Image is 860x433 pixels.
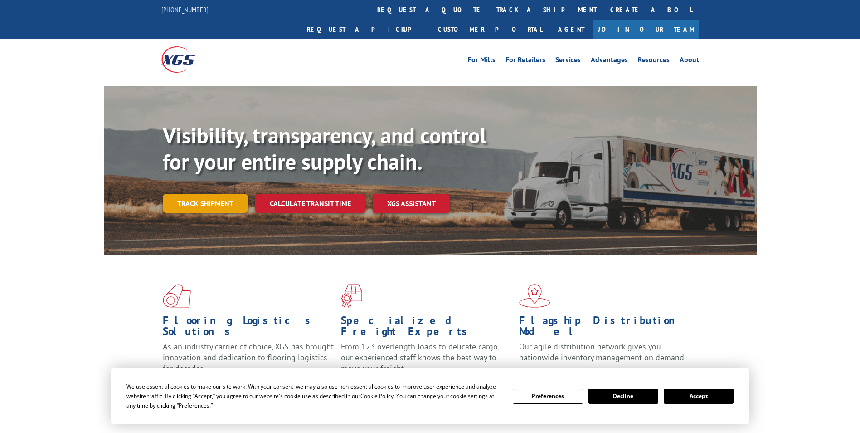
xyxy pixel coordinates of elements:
h1: Flagship Distribution Model [519,315,690,341]
a: Customer Portal [431,20,549,39]
p: From 123 overlength loads to delicate cargo, our experienced staff knows the best way to move you... [341,341,512,382]
a: Advantages [591,56,628,66]
a: Track shipment [163,194,248,213]
div: We use essential cookies to make our site work. With your consent, we may also use non-essential ... [126,382,502,410]
a: [PHONE_NUMBER] [161,5,209,14]
button: Accept [664,389,734,404]
button: Decline [588,389,658,404]
b: Visibility, transparency, and control for your entire supply chain. [163,121,486,176]
h1: Flooring Logistics Solutions [163,315,334,341]
img: xgs-icon-flagship-distribution-model-red [519,284,550,308]
a: For Mills [468,56,496,66]
a: Request a pickup [300,20,431,39]
a: Services [555,56,581,66]
span: As an industry carrier of choice, XGS has brought innovation and dedication to flooring logistics... [163,341,334,374]
img: xgs-icon-focused-on-flooring-red [341,284,362,308]
span: Cookie Policy [360,392,394,400]
a: Resources [638,56,670,66]
img: xgs-icon-total-supply-chain-intelligence-red [163,284,191,308]
span: Our agile distribution network gives you nationwide inventory management on demand. [519,341,686,363]
a: For Retailers [505,56,545,66]
a: Calculate transit time [255,194,365,213]
div: Cookie Consent Prompt [111,368,749,424]
button: Preferences [513,389,583,404]
span: Preferences [179,402,209,409]
a: XGS ASSISTANT [373,194,450,213]
h1: Specialized Freight Experts [341,315,512,341]
a: About [680,56,699,66]
a: Join Our Team [593,20,699,39]
a: Agent [549,20,593,39]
